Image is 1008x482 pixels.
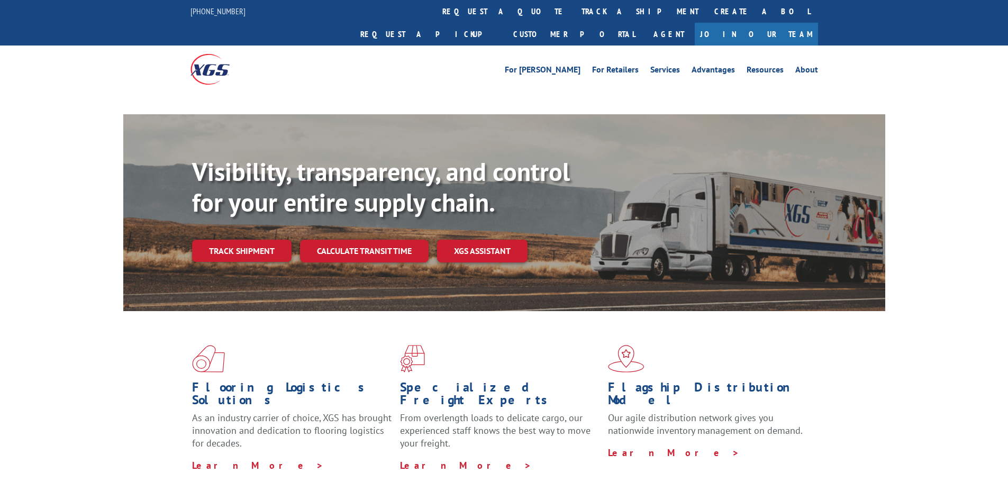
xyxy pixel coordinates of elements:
[300,240,429,262] a: Calculate transit time
[192,459,324,471] a: Learn More >
[190,6,246,16] a: [PHONE_NUMBER]
[592,66,639,77] a: For Retailers
[437,240,528,262] a: XGS ASSISTANT
[695,23,818,46] a: Join Our Team
[192,412,392,449] span: As an industry carrier of choice, XGS has brought innovation and dedication to flooring logistics...
[505,66,580,77] a: For [PERSON_NAME]
[505,23,643,46] a: Customer Portal
[747,66,784,77] a: Resources
[650,66,680,77] a: Services
[608,447,740,459] a: Learn More >
[608,381,808,412] h1: Flagship Distribution Model
[795,66,818,77] a: About
[352,23,505,46] a: Request a pickup
[643,23,695,46] a: Agent
[608,412,803,436] span: Our agile distribution network gives you nationwide inventory management on demand.
[192,240,292,262] a: Track shipment
[400,381,600,412] h1: Specialized Freight Experts
[192,155,570,219] b: Visibility, transparency, and control for your entire supply chain.
[400,459,532,471] a: Learn More >
[192,381,392,412] h1: Flooring Logistics Solutions
[400,345,425,372] img: xgs-icon-focused-on-flooring-red
[692,66,735,77] a: Advantages
[608,345,644,372] img: xgs-icon-flagship-distribution-model-red
[400,412,600,459] p: From overlength loads to delicate cargo, our experienced staff knows the best way to move your fr...
[192,345,225,372] img: xgs-icon-total-supply-chain-intelligence-red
